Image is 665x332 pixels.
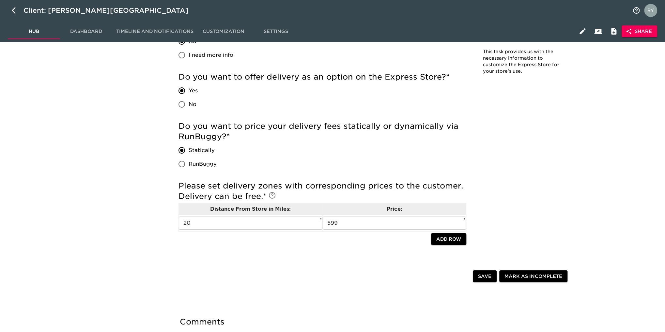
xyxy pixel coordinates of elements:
[499,270,567,282] button: Mark as Incomplete
[478,272,491,280] span: Save
[254,27,298,36] span: Settings
[12,27,56,36] span: Hub
[189,87,198,95] span: Yes
[23,5,198,16] div: Client: [PERSON_NAME][GEOGRAPHIC_DATA]
[178,181,466,202] h5: Please set delivery zones with corresponding prices to the customer. Delivery can be free.
[431,233,466,245] button: Add Row
[189,160,217,168] span: RunBuggy
[606,23,622,39] button: Internal Notes and Comments
[436,235,461,243] span: Add Row
[178,121,466,142] h5: Do you want to price your delivery fees statically or dynamically via RunBuggy?
[189,146,215,154] span: Statically
[590,23,606,39] button: Client View
[179,205,322,213] p: Distance From Store in Miles:
[575,23,590,39] button: Edit Hub
[504,272,562,280] span: Mark as Incomplete
[180,317,569,327] h5: Comments
[622,25,657,38] button: Share
[64,27,108,36] span: Dashboard
[473,270,497,282] button: Save
[483,49,561,75] p: This task provides us with the necessary information to customize the Express Store for your stor...
[178,72,466,82] h5: Do you want to offer delivery as an option on the Express Store?
[644,4,657,17] img: Profile
[201,27,246,36] span: Customization
[189,51,233,59] span: I need more info
[628,3,644,18] button: notifications
[323,205,466,213] p: Price:
[627,27,652,36] span: Share
[189,100,196,108] span: No
[116,27,193,36] span: Timeline and Notifications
